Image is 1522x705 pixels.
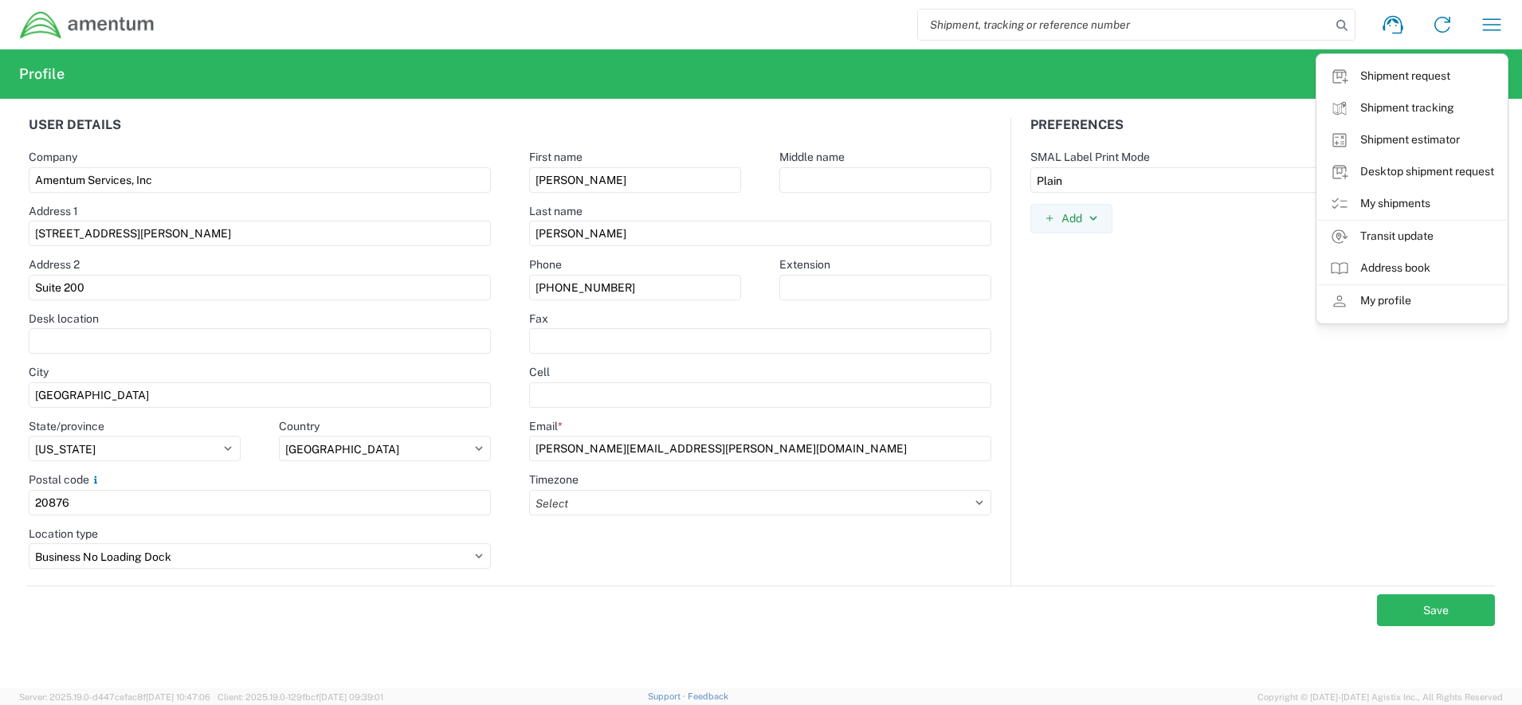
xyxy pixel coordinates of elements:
[1317,188,1507,220] a: My shipments
[29,527,98,541] label: Location type
[29,419,104,433] label: State/province
[918,10,1331,40] input: Shipment, tracking or reference number
[529,419,563,433] label: Email
[1317,285,1507,317] a: My profile
[529,311,548,326] label: Fax
[1317,156,1507,188] a: Desktop shipment request
[218,692,383,702] span: Client: 2025.19.0-129fbcf
[1257,690,1503,704] span: Copyright © [DATE]-[DATE] Agistix Inc., All Rights Reserved
[19,10,155,40] img: dyncorp
[1317,92,1507,124] a: Shipment tracking
[529,365,550,379] label: Cell
[529,204,583,218] label: Last name
[779,150,845,164] label: Middle name
[29,204,78,218] label: Address 1
[29,150,77,164] label: Company
[1317,61,1507,92] a: Shipment request
[529,257,562,272] label: Phone
[29,257,80,272] label: Address 2
[1377,594,1495,626] button: Save
[319,692,383,702] span: [DATE] 09:39:01
[779,257,830,272] label: Extension
[648,691,688,701] a: Support
[146,692,210,702] span: [DATE] 10:47:06
[1030,150,1150,164] label: SMAL Label Print Mode
[529,150,583,164] label: First name
[688,691,728,701] a: Feedback
[19,65,65,84] h2: Profile
[29,365,49,379] label: City
[10,118,511,150] div: User details
[279,419,320,433] label: Country
[1317,253,1507,284] a: Address book
[529,472,579,487] label: Timezone
[29,472,102,487] label: Postal code
[29,311,99,326] label: Desk location
[19,692,210,702] span: Server: 2025.19.0-d447cefac8f
[1030,204,1112,233] button: Add
[1317,221,1507,253] a: Transit update
[1011,118,1512,150] div: Preferences
[1317,124,1507,156] a: Shipment estimator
